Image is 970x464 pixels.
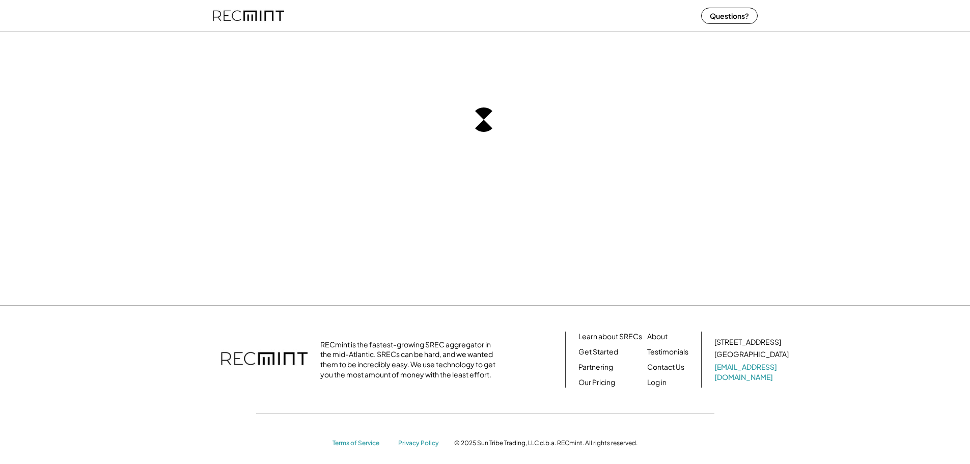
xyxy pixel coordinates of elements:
[221,342,308,377] img: recmint-logotype%403x.png
[647,347,688,357] a: Testimonials
[332,439,389,448] a: Terms of Service
[213,2,284,29] img: recmint-logotype%403x%20%281%29.jpeg
[714,362,791,382] a: [EMAIL_ADDRESS][DOMAIN_NAME]
[320,340,501,379] div: RECmint is the fastest-growing SREC aggregator in the mid-Atlantic. SRECs can be hard, and we wan...
[398,439,444,448] a: Privacy Policy
[578,377,615,388] a: Our Pricing
[454,439,638,447] div: © 2025 Sun Tribe Trading, LLC d.b.a. RECmint. All rights reserved.
[647,362,684,372] a: Contact Us
[714,337,781,347] div: [STREET_ADDRESS]
[714,349,789,360] div: [GEOGRAPHIC_DATA]
[647,377,667,388] a: Log in
[578,362,613,372] a: Partnering
[578,347,618,357] a: Get Started
[578,332,642,342] a: Learn about SRECs
[647,332,668,342] a: About
[701,8,758,24] button: Questions?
